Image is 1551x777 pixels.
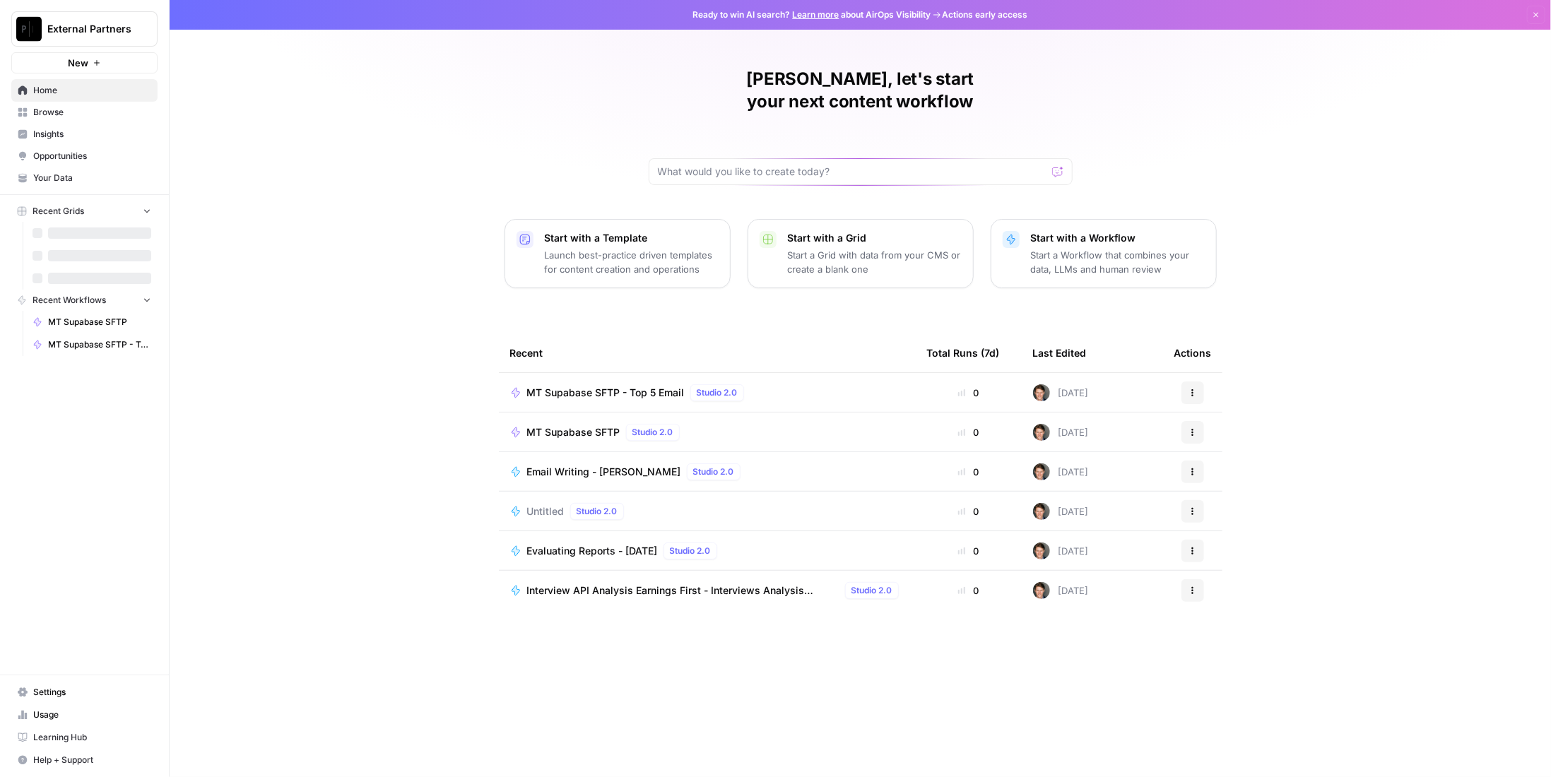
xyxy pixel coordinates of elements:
[33,172,151,184] span: Your Data
[1033,463,1089,480] div: [DATE]
[33,205,84,218] span: Recent Grids
[510,333,904,372] div: Recent
[11,123,158,146] a: Insights
[11,290,158,311] button: Recent Workflows
[33,150,151,162] span: Opportunities
[33,731,151,744] span: Learning Hub
[851,584,892,597] span: Studio 2.0
[33,686,151,699] span: Settings
[788,231,962,245] p: Start with a Grid
[11,726,158,749] a: Learning Hub
[11,681,158,704] a: Settings
[658,165,1046,179] input: What would you like to create today?
[697,386,738,399] span: Studio 2.0
[11,11,158,47] button: Workspace: External Partners
[11,201,158,222] button: Recent Grids
[16,16,42,42] img: External Partners Logo
[505,219,731,288] button: Start with a TemplateLaunch best-practice driven templates for content creation and operations
[748,219,974,288] button: Start with a GridStart a Grid with data from your CMS or create a blank one
[11,101,158,124] a: Browse
[1033,582,1050,599] img: qw00ik6ez51o8uf7vgx83yxyzow9
[510,582,904,599] a: Interview API Analysis Earnings First - Interviews Analysis vOriginal Updated 2024 10 EDITIONStud...
[26,333,158,356] a: MT Supabase SFTP - Top 5 Email
[1031,231,1205,245] p: Start with a Workflow
[527,425,620,439] span: MT Supabase SFTP
[1033,463,1050,480] img: qw00ik6ez51o8uf7vgx83yxyzow9
[1033,333,1087,372] div: Last Edited
[11,167,158,189] a: Your Data
[510,384,904,401] a: MT Supabase SFTP - Top 5 EmailStudio 2.0
[927,583,1010,598] div: 0
[33,106,151,119] span: Browse
[1033,384,1089,401] div: [DATE]
[649,68,1073,113] h1: [PERSON_NAME], let's start your next content workflow
[527,583,839,598] span: Interview API Analysis Earnings First - Interviews Analysis vOriginal Updated 2024 10 EDITION
[927,504,1010,518] div: 0
[11,79,158,102] a: Home
[1033,542,1089,559] div: [DATE]
[11,52,158,73] button: New
[632,426,673,439] span: Studio 2.0
[927,465,1010,479] div: 0
[577,505,618,518] span: Studio 2.0
[48,338,151,351] span: MT Supabase SFTP - Top 5 Email
[527,386,685,400] span: MT Supabase SFTP - Top 5 Email
[11,749,158,771] button: Help + Support
[927,425,1010,439] div: 0
[693,465,734,478] span: Studio 2.0
[11,704,158,726] a: Usage
[693,8,931,21] span: Ready to win AI search? about AirOps Visibility
[1174,333,1212,372] div: Actions
[527,504,565,518] span: Untitled
[1033,582,1089,599] div: [DATE]
[510,463,904,480] a: Email Writing - [PERSON_NAME]Studio 2.0
[26,311,158,333] a: MT Supabase SFTP
[943,8,1028,21] span: Actions early access
[670,545,711,557] span: Studio 2.0
[33,84,151,97] span: Home
[1033,424,1089,441] div: [DATE]
[68,56,88,70] span: New
[510,503,904,520] a: UntitledStudio 2.0
[545,248,719,276] p: Launch best-practice driven templates for content creation and operations
[510,542,904,559] a: Evaluating Reports - [DATE]Studio 2.0
[11,145,158,167] a: Opportunities
[48,316,151,328] span: MT Supabase SFTP
[991,219,1217,288] button: Start with a WorkflowStart a Workflow that combines your data, LLMs and human review
[33,294,106,307] span: Recent Workflows
[33,708,151,721] span: Usage
[527,544,658,558] span: Evaluating Reports - [DATE]
[33,754,151,766] span: Help + Support
[1033,424,1050,441] img: qw00ik6ez51o8uf7vgx83yxyzow9
[33,128,151,141] span: Insights
[1031,248,1205,276] p: Start a Workflow that combines your data, LLMs and human review
[1033,503,1050,520] img: qw00ik6ez51o8uf7vgx83yxyzow9
[1033,384,1050,401] img: qw00ik6ez51o8uf7vgx83yxyzow9
[510,424,904,441] a: MT Supabase SFTPStudio 2.0
[793,9,839,20] a: Learn more
[1033,503,1089,520] div: [DATE]
[47,22,133,36] span: External Partners
[1033,542,1050,559] img: qw00ik6ez51o8uf7vgx83yxyzow9
[527,465,681,479] span: Email Writing - [PERSON_NAME]
[927,544,1010,558] div: 0
[927,333,1000,372] div: Total Runs (7d)
[927,386,1010,400] div: 0
[788,248,962,276] p: Start a Grid with data from your CMS or create a blank one
[545,231,719,245] p: Start with a Template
